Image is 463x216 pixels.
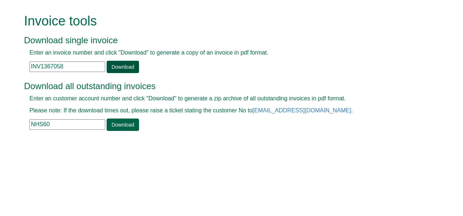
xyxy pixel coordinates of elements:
[29,107,417,115] p: Please note: If the download times out, please raise a ticket stating the customer No to .
[24,14,423,28] h1: Invoice tools
[29,49,417,57] p: Enter an invoice number and click "Download" to generate a copy of an invoice in pdf format.
[253,107,351,113] a: [EMAIL_ADDRESS][DOMAIN_NAME]
[29,95,417,103] p: Enter an customer account number and click "Download" to generate a zip archive of all outstandin...
[24,81,423,91] h3: Download all outstanding invoices
[107,119,139,131] a: Download
[29,119,105,130] input: e.g. BLA02
[24,36,423,45] h3: Download single invoice
[29,61,105,72] input: e.g. INV1234
[107,61,139,73] a: Download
